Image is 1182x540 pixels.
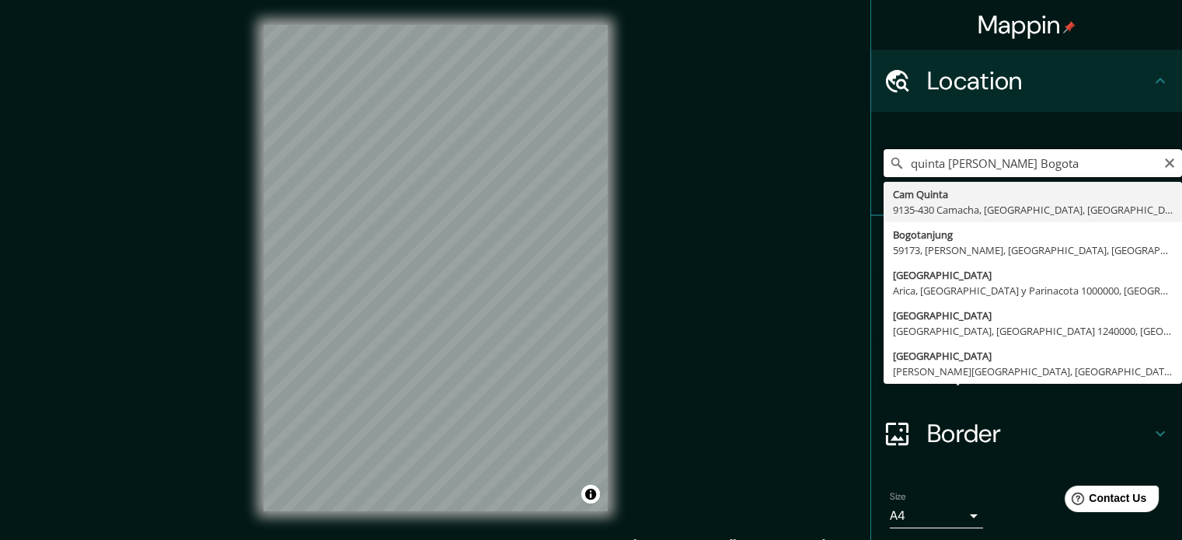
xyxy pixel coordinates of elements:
[890,503,983,528] div: A4
[1044,479,1165,523] iframe: Help widget launcher
[978,9,1076,40] h4: Mappin
[871,216,1182,278] div: Pins
[871,340,1182,402] div: Layout
[1063,21,1076,33] img: pin-icon.png
[893,227,1173,242] div: Bogotanjung
[927,418,1151,449] h4: Border
[893,283,1173,298] div: Arica, [GEOGRAPHIC_DATA] y Parinacota 1000000, [GEOGRAPHIC_DATA]
[263,25,608,511] canvas: Map
[581,485,600,503] button: Toggle attribution
[893,323,1173,339] div: [GEOGRAPHIC_DATA], [GEOGRAPHIC_DATA] 1240000, [GEOGRAPHIC_DATA]
[893,348,1173,364] div: [GEOGRAPHIC_DATA]
[871,402,1182,465] div: Border
[893,242,1173,258] div: 59173, [PERSON_NAME], [GEOGRAPHIC_DATA], [GEOGRAPHIC_DATA]
[927,356,1151,387] h4: Layout
[884,149,1182,177] input: Pick your city or area
[893,186,1173,202] div: Cam Quinta
[893,267,1173,283] div: [GEOGRAPHIC_DATA]
[1163,155,1176,169] button: Clear
[893,364,1173,379] div: [PERSON_NAME][GEOGRAPHIC_DATA], [GEOGRAPHIC_DATA][PERSON_NAME] 8150000, [GEOGRAPHIC_DATA]
[927,65,1151,96] h4: Location
[871,278,1182,340] div: Style
[890,490,906,503] label: Size
[871,50,1182,112] div: Location
[893,202,1173,218] div: 9135-430 Camacha, [GEOGRAPHIC_DATA], [GEOGRAPHIC_DATA]
[893,308,1173,323] div: [GEOGRAPHIC_DATA]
